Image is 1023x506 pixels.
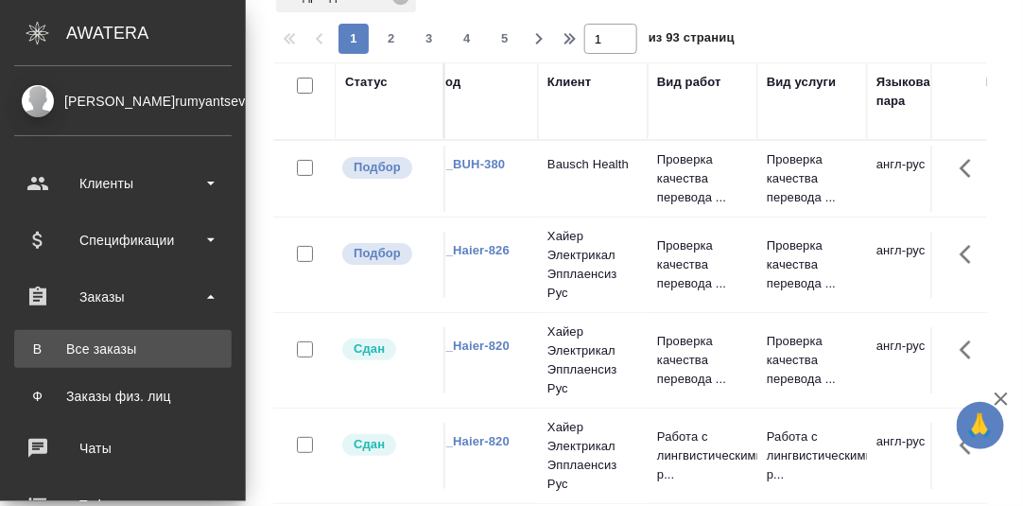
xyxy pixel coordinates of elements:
div: AWATERA [66,14,246,52]
a: ФЗаказы физ. лиц [14,377,232,415]
button: Здесь прячутся важные кнопки [948,327,994,373]
div: Вид работ [657,73,721,92]
button: Здесь прячутся важные кнопки [948,423,994,468]
button: 2 [376,24,407,54]
div: Менеджер проверил работу исполнителя, передает ее на следующий этап [340,337,434,362]
p: Хайер Электрикал Эпплаенсиз Рус [547,323,638,398]
p: Проверка качества перевода ... [657,332,748,389]
p: Сдан [354,340,385,358]
span: 3 [414,29,444,48]
div: Статус [345,73,388,92]
div: Клиент [547,73,591,92]
td: англ-рус [867,232,977,298]
div: [PERSON_NAME]rumyantseva [14,91,232,112]
a: S_Haier-826 [438,243,510,257]
a: S_BUH-380 [438,157,505,171]
div: Код [438,73,460,92]
td: англ-рус [867,423,977,489]
button: 5 [490,24,520,54]
a: S_Haier-820 [438,434,510,448]
button: Здесь прячутся важные кнопки [948,232,994,277]
div: Клиенты [14,169,232,198]
p: Проверка качества перевода ... [657,236,748,293]
span: 🙏 [964,406,997,445]
a: Чаты [5,425,241,472]
p: Bausch Health [547,155,638,174]
div: Вид услуги [767,73,837,92]
p: Проверка качества перевода ... [767,150,858,207]
a: S_Haier-820 [438,339,510,353]
p: Хайер Электрикал Эпплаенсиз Рус [547,227,638,303]
div: Можно подбирать исполнителей [340,241,434,267]
div: Языковая пара [876,73,967,111]
span: 2 [376,29,407,48]
p: Работа с лингвистическими р... [767,427,858,484]
p: Сдан [354,435,385,454]
button: 4 [452,24,482,54]
div: Чаты [14,434,232,462]
button: 🙏 [957,402,1004,449]
span: 4 [452,29,482,48]
p: Подбор [354,244,401,263]
div: Можно подбирать исполнителей [340,155,434,181]
a: ВВсе заказы [14,330,232,368]
div: Заказы физ. лиц [24,387,222,406]
div: Все заказы [24,340,222,358]
td: англ-рус [867,146,977,212]
span: 5 [490,29,520,48]
div: Менеджер проверил работу исполнителя, передает ее на следующий этап [340,432,434,458]
p: Хайер Электрикал Эпплаенсиз Рус [547,418,638,494]
p: Проверка качества перевода ... [767,332,858,389]
button: 3 [414,24,444,54]
div: Спецификации [14,226,232,254]
span: из 93 страниц [649,26,735,54]
p: Проверка качества перевода ... [657,150,748,207]
div: Заказы [14,283,232,311]
p: Работа с лингвистическими р... [657,427,748,484]
td: англ-рус [867,327,977,393]
p: Проверка качества перевода ... [767,236,858,293]
p: Подбор [354,158,401,177]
